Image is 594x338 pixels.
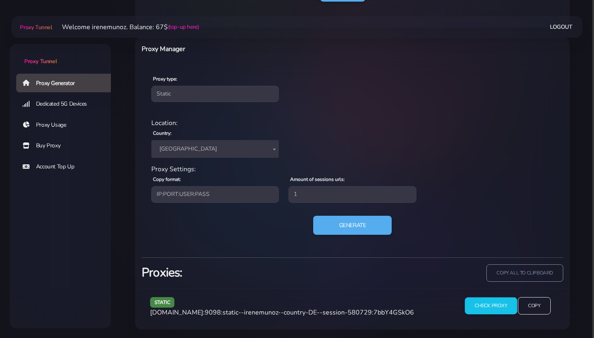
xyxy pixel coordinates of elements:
[313,216,392,235] button: Generate
[518,297,550,315] input: Copy
[20,23,52,31] span: Proxy Tunnel
[10,44,111,66] a: Proxy Tunnel
[550,19,573,34] a: Logout
[150,308,414,317] span: [DOMAIN_NAME]:9098:static--irenemunoz--country-DE--session-580729:7bbY4GSkO6
[465,298,517,315] input: Check Proxy
[486,264,563,282] input: copy all to clipboard
[290,176,345,183] label: Amount of sessions urls:
[142,44,384,54] h6: Proxy Manager
[156,143,274,155] span: Germany
[16,95,117,113] a: Dedicated 5G Devices
[16,74,117,92] a: Proxy Generator
[142,264,348,281] h3: Proxies:
[146,164,558,174] div: Proxy Settings:
[153,176,181,183] label: Copy format:
[18,21,52,34] a: Proxy Tunnel
[555,299,584,328] iframe: Webchat Widget
[168,23,199,31] a: (top-up here)
[16,116,117,134] a: Proxy Usage
[24,57,57,65] span: Proxy Tunnel
[146,118,558,128] div: Location:
[151,140,279,158] span: Germany
[52,22,199,32] li: Welcome irenemunoz. Balance: 67$
[150,297,175,307] span: static
[153,130,172,137] label: Country:
[16,136,117,155] a: Buy Proxy
[16,157,117,176] a: Account Top Up
[153,75,177,83] label: Proxy type:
